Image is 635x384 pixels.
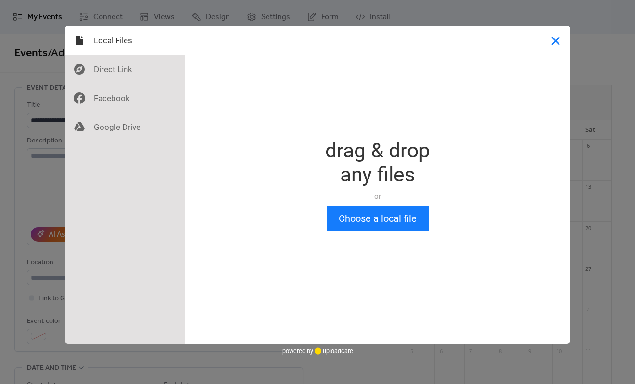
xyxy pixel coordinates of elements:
div: or [325,192,430,201]
button: Close [541,26,570,55]
div: Local Files [65,26,185,55]
div: Facebook [65,84,185,113]
div: drag & drop any files [325,139,430,187]
a: uploadcare [313,347,353,355]
div: Direct Link [65,55,185,84]
div: powered by [282,344,353,358]
button: Choose a local file [327,206,429,231]
div: Google Drive [65,113,185,141]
